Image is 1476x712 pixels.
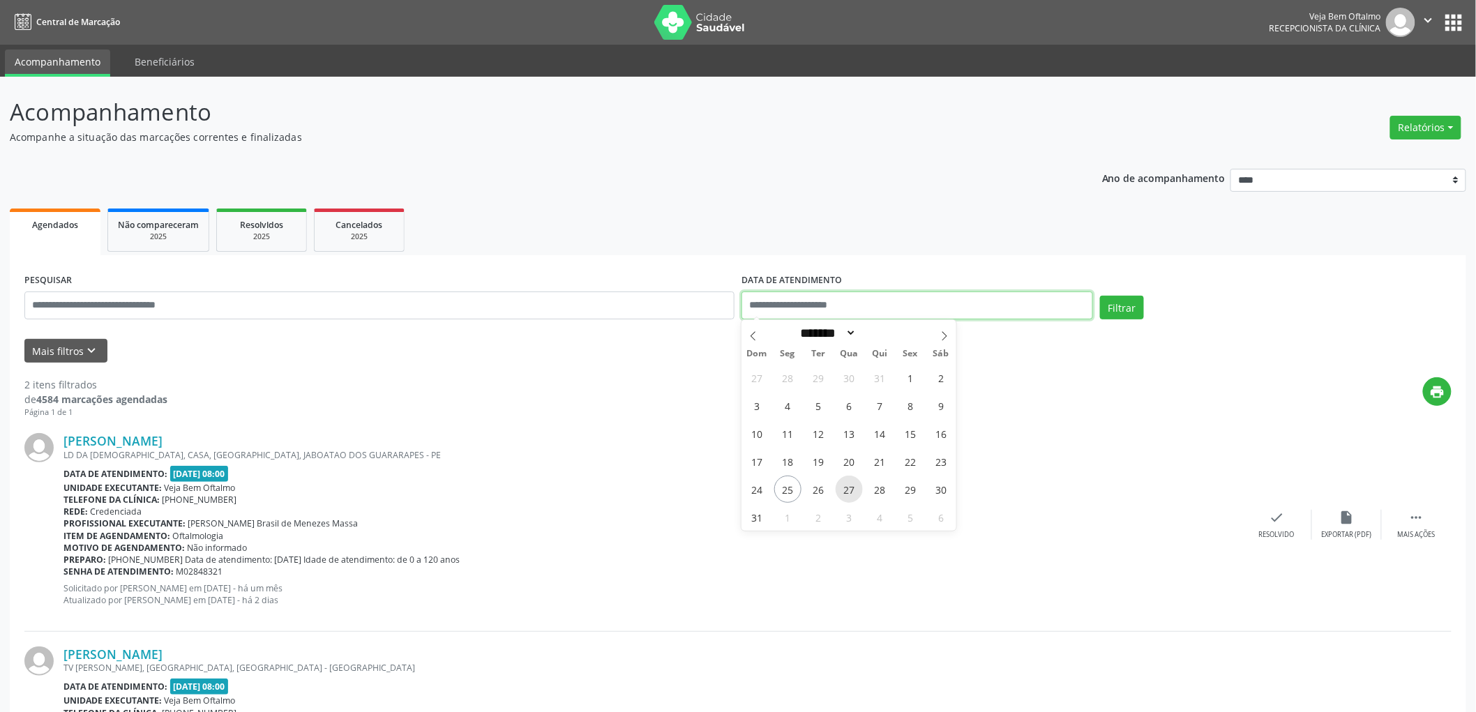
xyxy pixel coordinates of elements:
[63,542,185,554] b: Motivo de agendamento:
[1386,8,1415,37] img: img
[897,448,924,475] span: Agosto 22, 2025
[336,219,383,231] span: Cancelados
[1423,377,1452,406] button: print
[864,349,895,358] span: Qui
[324,232,394,242] div: 2025
[836,448,863,475] span: Agosto 20, 2025
[165,482,236,494] span: Veja Bem Oftalmo
[118,219,199,231] span: Não compareceram
[1398,530,1436,540] div: Mais ações
[63,506,88,517] b: Rede:
[928,420,955,447] span: Agosto 16, 2025
[866,364,894,391] span: Julho 31, 2025
[1409,510,1424,525] i: 
[836,364,863,391] span: Julho 30, 2025
[774,476,801,503] span: Agosto 25, 2025
[897,392,924,419] span: Agosto 8, 2025
[1442,10,1466,35] button: apps
[10,95,1030,130] p: Acompanhamento
[897,476,924,503] span: Agosto 29, 2025
[866,476,894,503] span: Agosto 28, 2025
[173,530,224,542] span: Oftalmologia
[928,392,955,419] span: Agosto 9, 2025
[170,466,229,482] span: [DATE] 08:00
[24,392,167,407] div: de
[805,420,832,447] span: Agosto 12, 2025
[165,695,236,706] span: Veja Bem Oftalmo
[928,448,955,475] span: Agosto 23, 2025
[772,349,803,358] span: Seg
[857,326,903,340] input: Year
[897,503,924,531] span: Setembro 5, 2025
[805,364,832,391] span: Julho 29, 2025
[1390,116,1461,139] button: Relatórios
[163,494,237,506] span: [PHONE_NUMBER]
[836,392,863,419] span: Agosto 6, 2025
[1270,22,1381,34] span: Recepcionista da clínica
[744,392,771,419] span: Agosto 3, 2025
[744,420,771,447] span: Agosto 10, 2025
[1322,530,1372,540] div: Exportar (PDF)
[836,420,863,447] span: Agosto 13, 2025
[240,219,283,231] span: Resolvidos
[24,270,72,291] label: PESQUISAR
[1270,10,1381,22] div: Veja Bem Oftalmo
[796,326,857,340] select: Month
[928,364,955,391] span: Agosto 2, 2025
[63,530,170,542] b: Item de agendamento:
[866,503,894,531] span: Setembro 4, 2025
[63,468,167,480] b: Data de atendimento:
[24,433,54,462] img: img
[928,503,955,531] span: Setembro 6, 2025
[744,448,771,475] span: Agosto 17, 2025
[774,503,801,531] span: Setembro 1, 2025
[774,392,801,419] span: Agosto 4, 2025
[63,433,163,448] a: [PERSON_NAME]
[24,646,54,676] img: img
[32,219,78,231] span: Agendados
[91,506,142,517] span: Credenciada
[895,349,926,358] span: Sex
[1270,510,1285,525] i: check
[63,662,1242,674] div: TV [PERSON_NAME], [GEOGRAPHIC_DATA], [GEOGRAPHIC_DATA] - [GEOGRAPHIC_DATA]
[1430,384,1445,400] i: print
[125,50,204,74] a: Beneficiários
[188,542,248,554] span: Não informado
[836,503,863,531] span: Setembro 3, 2025
[63,554,106,566] b: Preparo:
[118,232,199,242] div: 2025
[1259,530,1295,540] div: Resolvido
[928,476,955,503] span: Agosto 30, 2025
[897,364,924,391] span: Agosto 1, 2025
[5,50,110,77] a: Acompanhamento
[84,343,100,358] i: keyboard_arrow_down
[63,582,1242,606] p: Solicitado por [PERSON_NAME] em [DATE] - há um mês Atualizado por [PERSON_NAME] em [DATE] - há 2 ...
[836,476,863,503] span: Agosto 27, 2025
[36,16,120,28] span: Central de Marcação
[1415,8,1442,37] button: 
[10,10,120,33] a: Central de Marcação
[1421,13,1436,28] i: 
[805,392,832,419] span: Agosto 5, 2025
[24,377,167,392] div: 2 itens filtrados
[63,449,1242,461] div: LD DA [DEMOGRAPHIC_DATA], CASA, [GEOGRAPHIC_DATA], JABOATAO DOS GUARARAPES - PE
[774,364,801,391] span: Julho 28, 2025
[926,349,956,358] span: Sáb
[63,517,186,529] b: Profissional executante:
[1100,296,1144,319] button: Filtrar
[24,407,167,418] div: Página 1 de 1
[63,695,162,706] b: Unidade executante:
[176,566,223,577] span: M02848321
[36,393,167,406] strong: 4584 marcações agendadas
[109,554,460,566] span: [PHONE_NUMBER] Data de atendimento: [DATE] Idade de atendimento: de 0 a 120 anos
[805,448,832,475] span: Agosto 19, 2025
[866,448,894,475] span: Agosto 21, 2025
[866,392,894,419] span: Agosto 7, 2025
[774,448,801,475] span: Agosto 18, 2025
[10,130,1030,144] p: Acompanhe a situação das marcações correntes e finalizadas
[63,646,163,662] a: [PERSON_NAME]
[741,270,842,291] label: DATA DE ATENDIMENTO
[866,420,894,447] span: Agosto 14, 2025
[63,482,162,494] b: Unidade executante:
[805,503,832,531] span: Setembro 2, 2025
